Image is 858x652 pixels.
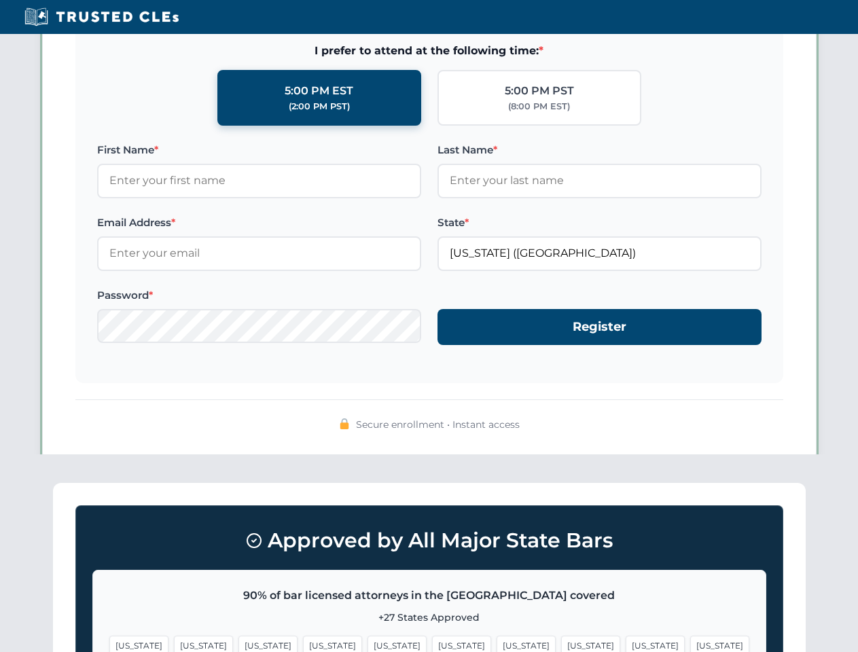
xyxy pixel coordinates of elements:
[97,236,421,270] input: Enter your email
[20,7,183,27] img: Trusted CLEs
[437,236,762,270] input: Florida (FL)
[508,100,570,113] div: (8:00 PM EST)
[437,142,762,158] label: Last Name
[97,287,421,304] label: Password
[437,164,762,198] input: Enter your last name
[437,215,762,231] label: State
[109,587,749,604] p: 90% of bar licensed attorneys in the [GEOGRAPHIC_DATA] covered
[285,82,353,100] div: 5:00 PM EST
[109,610,749,625] p: +27 States Approved
[356,417,520,432] span: Secure enrollment • Instant access
[437,309,762,345] button: Register
[289,100,350,113] div: (2:00 PM PST)
[92,522,766,559] h3: Approved by All Major State Bars
[97,215,421,231] label: Email Address
[505,82,574,100] div: 5:00 PM PST
[97,142,421,158] label: First Name
[97,164,421,198] input: Enter your first name
[339,418,350,429] img: 🔒
[97,42,762,60] span: I prefer to attend at the following time:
